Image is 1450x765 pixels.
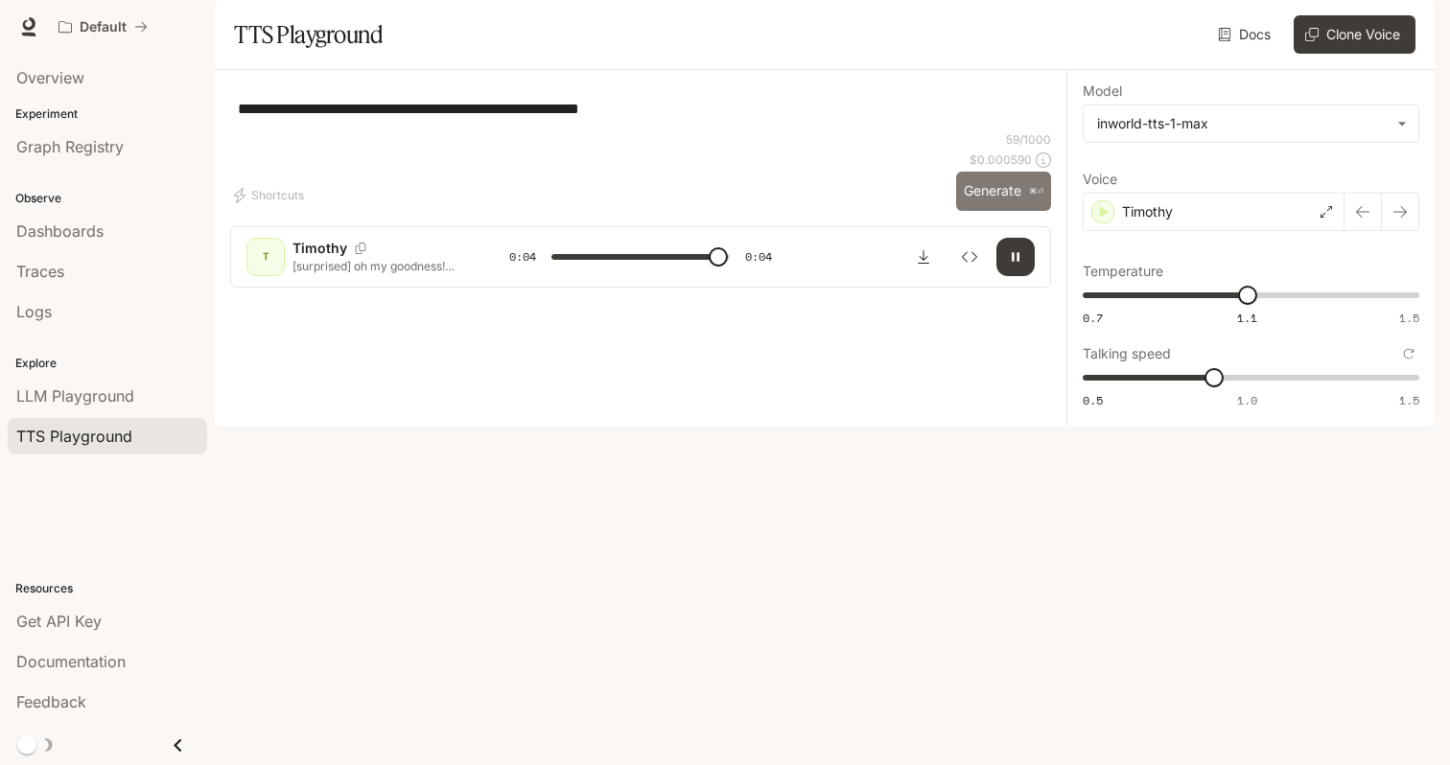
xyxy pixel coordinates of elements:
[956,172,1051,211] button: Generate⌘⏎
[1399,310,1419,326] span: 1.5
[1294,15,1415,54] button: Clone Voice
[50,8,156,46] button: All workspaces
[80,19,127,35] p: Default
[745,247,772,267] span: 0:04
[1122,202,1173,221] p: Timothy
[1083,392,1103,408] span: 0.5
[292,239,347,258] p: Timothy
[1097,114,1388,133] div: inworld-tts-1-max
[230,180,312,211] button: Shortcuts
[1006,131,1051,148] p: 59 / 1000
[509,247,536,267] span: 0:04
[250,242,281,272] div: T
[1083,173,1117,186] p: Voice
[1237,310,1257,326] span: 1.1
[1237,392,1257,408] span: 1.0
[1214,15,1278,54] a: Docs
[1083,347,1171,360] p: Talking speed
[970,151,1032,168] p: $ 0.000590
[292,258,463,274] p: [surprised] oh my goodness! It's so nice to see you [cough]
[904,238,943,276] button: Download audio
[1083,265,1163,278] p: Temperature
[950,238,989,276] button: Inspect
[1083,310,1103,326] span: 0.7
[234,15,383,54] h1: TTS Playground
[1029,186,1043,197] p: ⌘⏎
[1398,343,1419,364] button: Reset to default
[1084,105,1418,142] div: inworld-tts-1-max
[1399,392,1419,408] span: 1.5
[347,243,374,254] button: Copy Voice ID
[1083,84,1122,98] p: Model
